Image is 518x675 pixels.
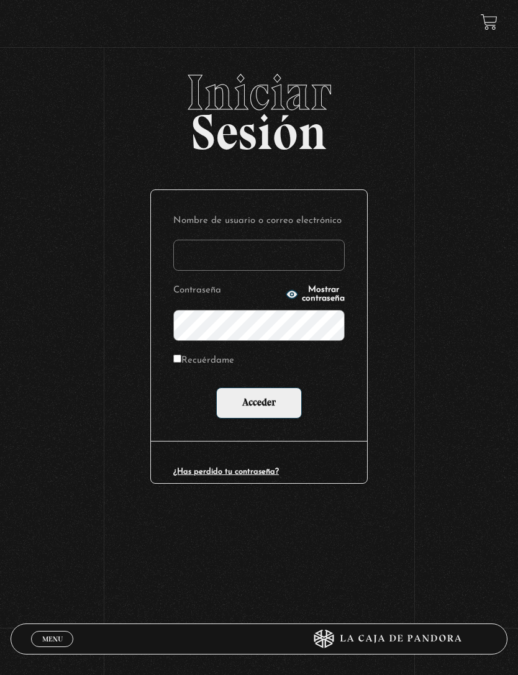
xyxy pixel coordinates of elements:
[286,286,345,303] button: Mostrar contraseña
[11,68,508,147] h2: Sesión
[173,355,181,363] input: Recuérdame
[216,387,302,419] input: Acceder
[173,352,234,370] label: Recuérdame
[11,68,508,117] span: Iniciar
[302,286,345,303] span: Mostrar contraseña
[173,468,279,476] a: ¿Has perdido tu contraseña?
[173,212,345,230] label: Nombre de usuario o correo electrónico
[42,635,63,643] span: Menu
[481,14,498,30] a: View your shopping cart
[38,646,67,655] span: Cerrar
[173,282,282,300] label: Contraseña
